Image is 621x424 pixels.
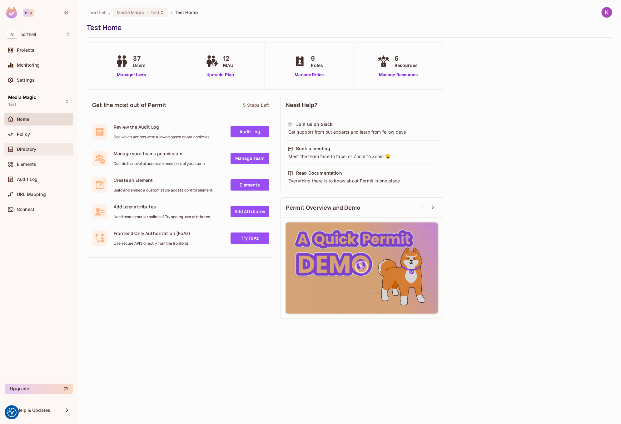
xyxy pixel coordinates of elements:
span: Get the most out of Permit [92,101,166,109]
span: Test Home [175,9,197,15]
div: Join us on Slack [296,121,332,127]
span: 9 [311,54,323,63]
span: Users [133,62,146,69]
a: Elements [231,179,269,191]
span: Elements [17,162,36,167]
span: Media Magic [117,9,144,15]
span: Need Help? [286,101,318,109]
button: Consent Preferences [7,408,17,417]
a: Add Attrbutes [231,206,269,217]
span: Policy [17,132,30,137]
div: Meet the team face to face, or Zoom to Zoom 😉 [288,153,436,160]
img: Kevin Charecki [602,7,612,18]
a: Manage Roles [292,72,326,78]
span: Directory [17,147,36,152]
span: Home [17,117,30,122]
span: Media Magic [8,95,36,100]
a: Manage Users [114,72,149,78]
div: Test Home [87,23,609,32]
span: Permit Overview and Demo [286,204,360,212]
span: Connect [17,207,34,212]
span: Build and embed a customizable access control element [114,188,212,193]
a: Try FoAz [231,232,269,244]
span: URL Mapping [17,192,46,197]
span: Monitoring [17,63,40,68]
span: Need more granular policies? Try adding user attributes [114,214,210,219]
div: 5 Steps Left [243,102,269,108]
span: Frontend Only Authorization (FoAz) [114,230,190,236]
img: Revisit consent button [7,408,17,417]
li: / [109,9,111,15]
span: 37 [133,54,146,63]
span: the active workspace [89,9,107,15]
span: Resources [395,62,418,69]
a: Audit Log [231,126,269,137]
span: Test [151,9,160,15]
span: : [146,10,148,15]
span: Audit Log [17,177,37,182]
span: Roles [311,62,323,69]
div: Read Documentation [296,170,342,176]
a: Manage Resources [376,72,421,78]
span: Workspace: northell [20,32,36,37]
div: Get support from out experts and learn from fellow devs [288,129,436,135]
div: Book a meeting [296,146,330,152]
button: Upgrade [5,384,73,394]
span: Manage your teams permissions [114,151,205,156]
div: Everything there is to know about Permit in one place [288,178,436,184]
span: Settings [17,78,35,83]
span: Decide the level of access for members of your team [114,161,205,166]
span: Projects [17,48,34,53]
a: Upgrade Plan [204,72,236,78]
a: Manage Team [231,153,269,164]
span: Help & Updates [17,408,50,413]
li: / [171,9,172,15]
span: Create an Element [114,177,212,183]
span: Add user attributes [114,204,210,210]
span: MAU [223,62,233,69]
span: Test [8,102,16,107]
span: See which actions were allowed based on your policies [114,135,209,140]
span: N [7,30,17,39]
span: 12 [223,54,233,63]
span: Use secure API's directly from the frontend [114,241,190,246]
img: SReyMgAAAABJRU5ErkJggg== [6,7,17,18]
span: 6 [395,54,418,63]
span: Review the Audit Log [114,124,209,130]
div: Pro [23,9,34,17]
